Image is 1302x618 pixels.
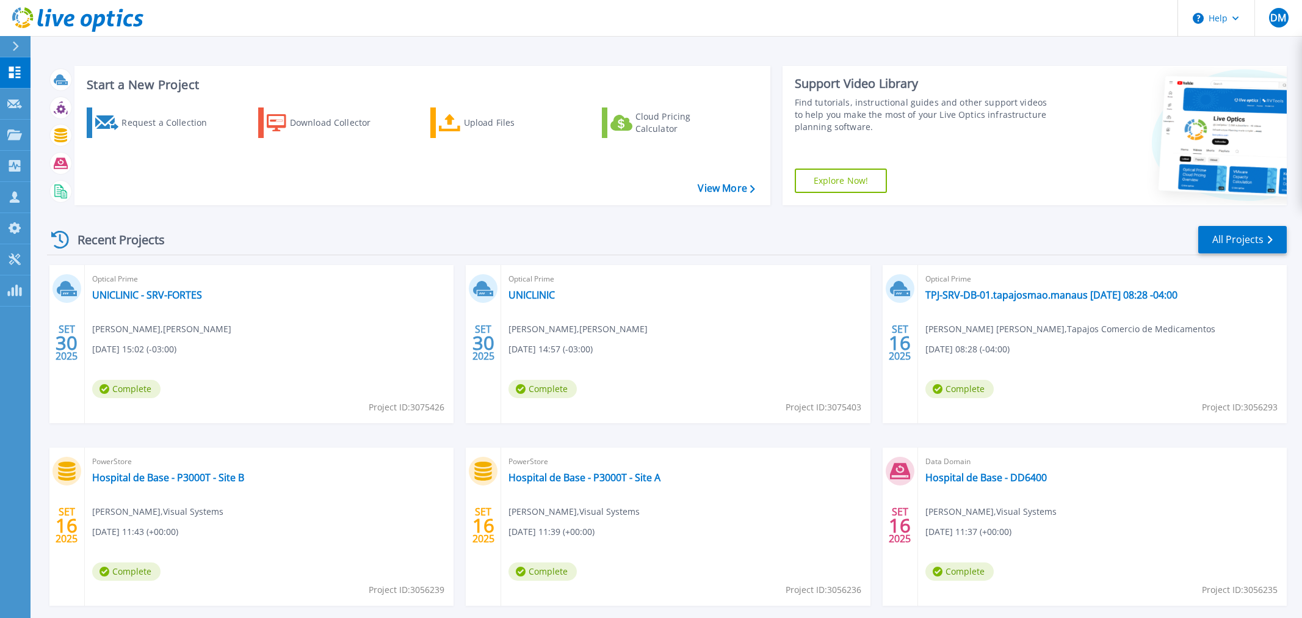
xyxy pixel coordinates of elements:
[889,338,911,348] span: 16
[369,583,444,597] span: Project ID: 3056239
[47,225,181,255] div: Recent Projects
[92,505,223,518] span: [PERSON_NAME] , Visual Systems
[92,272,446,286] span: Optical Prime
[888,321,911,365] div: SET 2025
[925,289,1177,301] a: TPJ-SRV-DB-01.tapajosmao.manaus [DATE] 08:28 -04:00
[925,272,1279,286] span: Optical Prime
[472,503,495,548] div: SET 2025
[369,401,444,414] span: Project ID: 3075426
[430,107,566,138] a: Upload Files
[121,111,219,135] div: Request a Collection
[508,455,863,468] span: PowerStore
[795,169,888,193] a: Explore Now!
[602,107,738,138] a: Cloud Pricing Calculator
[795,96,1054,133] div: Find tutorials, instructional guides and other support videos to help you make the most of your L...
[889,520,911,531] span: 16
[888,503,911,548] div: SET 2025
[925,455,1279,468] span: Data Domain
[472,520,494,531] span: 16
[56,338,78,348] span: 30
[508,322,648,336] span: [PERSON_NAME] , [PERSON_NAME]
[786,401,861,414] span: Project ID: 3075403
[508,505,640,518] span: [PERSON_NAME] , Visual Systems
[508,289,555,301] a: UNICLINIC
[795,76,1054,92] div: Support Video Library
[87,107,223,138] a: Request a Collection
[925,525,1011,539] span: [DATE] 11:37 (+00:00)
[925,343,1010,356] span: [DATE] 08:28 (-04:00)
[508,525,595,539] span: [DATE] 11:39 (+00:00)
[92,380,161,398] span: Complete
[92,525,178,539] span: [DATE] 11:43 (+00:00)
[92,289,202,301] a: UNICLINIC - SRV-FORTES
[1202,583,1278,597] span: Project ID: 3056235
[92,471,244,484] a: Hospital de Base - P3000T - Site B
[508,380,577,398] span: Complete
[925,322,1215,336] span: [PERSON_NAME] [PERSON_NAME] , Tapajos Comercio de Medicamentos
[258,107,394,138] a: Download Collector
[925,562,994,581] span: Complete
[55,321,78,365] div: SET 2025
[925,380,994,398] span: Complete
[508,562,577,581] span: Complete
[472,338,494,348] span: 30
[1202,401,1278,414] span: Project ID: 3056293
[87,78,754,92] h3: Start a New Project
[508,272,863,286] span: Optical Prime
[925,471,1047,484] a: Hospital de Base - DD6400
[1270,13,1286,23] span: DM
[92,562,161,581] span: Complete
[786,583,861,597] span: Project ID: 3056236
[508,471,660,484] a: Hospital de Base - P3000T - Site A
[92,322,231,336] span: [PERSON_NAME] , [PERSON_NAME]
[92,343,176,356] span: [DATE] 15:02 (-03:00)
[635,111,733,135] div: Cloud Pricing Calculator
[464,111,562,135] div: Upload Files
[472,321,495,365] div: SET 2025
[55,503,78,548] div: SET 2025
[290,111,388,135] div: Download Collector
[508,343,593,356] span: [DATE] 14:57 (-03:00)
[698,183,754,194] a: View More
[1198,226,1287,253] a: All Projects
[92,455,446,468] span: PowerStore
[925,505,1057,518] span: [PERSON_NAME] , Visual Systems
[56,520,78,531] span: 16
